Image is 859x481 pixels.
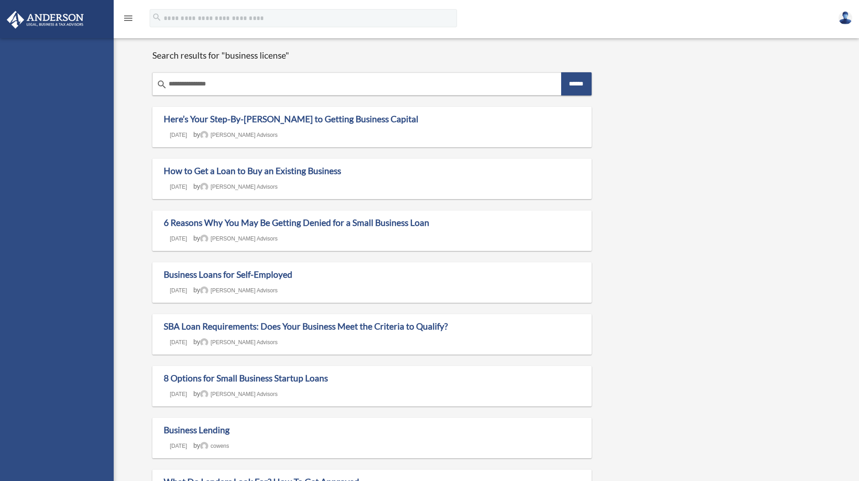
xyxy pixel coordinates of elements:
[164,217,429,228] a: 6 Reasons Why You May Be Getting Denied for a Small Business Loan
[164,425,230,435] a: Business Lending
[123,13,134,24] i: menu
[164,114,418,124] a: Here’s Your Step-By-[PERSON_NAME] to Getting Business Capital
[200,287,277,294] a: [PERSON_NAME] Advisors
[152,12,162,22] i: search
[200,391,277,397] a: [PERSON_NAME] Advisors
[193,338,277,346] span: by
[164,321,448,331] a: SBA Loan Requirements: Does Your Business Meet the Criteria to Qualify?
[156,79,167,90] i: search
[164,132,194,138] a: [DATE]
[164,287,194,294] a: [DATE]
[123,16,134,24] a: menu
[164,184,194,190] a: [DATE]
[200,132,277,138] a: [PERSON_NAME] Advisors
[193,390,277,397] span: by
[200,339,277,346] a: [PERSON_NAME] Advisors
[4,11,86,29] img: Anderson Advisors Platinum Portal
[164,443,194,449] a: [DATE]
[164,235,194,242] a: [DATE]
[200,443,229,449] a: cowens
[200,235,277,242] a: [PERSON_NAME] Advisors
[193,183,277,190] span: by
[839,11,852,25] img: User Pic
[164,269,292,280] a: Business Loans for Self-Employed
[193,442,229,449] span: by
[164,391,194,397] a: [DATE]
[200,184,277,190] a: [PERSON_NAME] Advisors
[193,286,277,294] span: by
[193,235,277,242] span: by
[164,165,341,176] a: How to Get a Loan to Buy an Existing Business
[164,339,194,346] a: [DATE]
[193,131,277,138] span: by
[164,373,328,383] a: 8 Options for Small Business Startup Loans
[152,50,592,61] h1: Search results for "business license"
